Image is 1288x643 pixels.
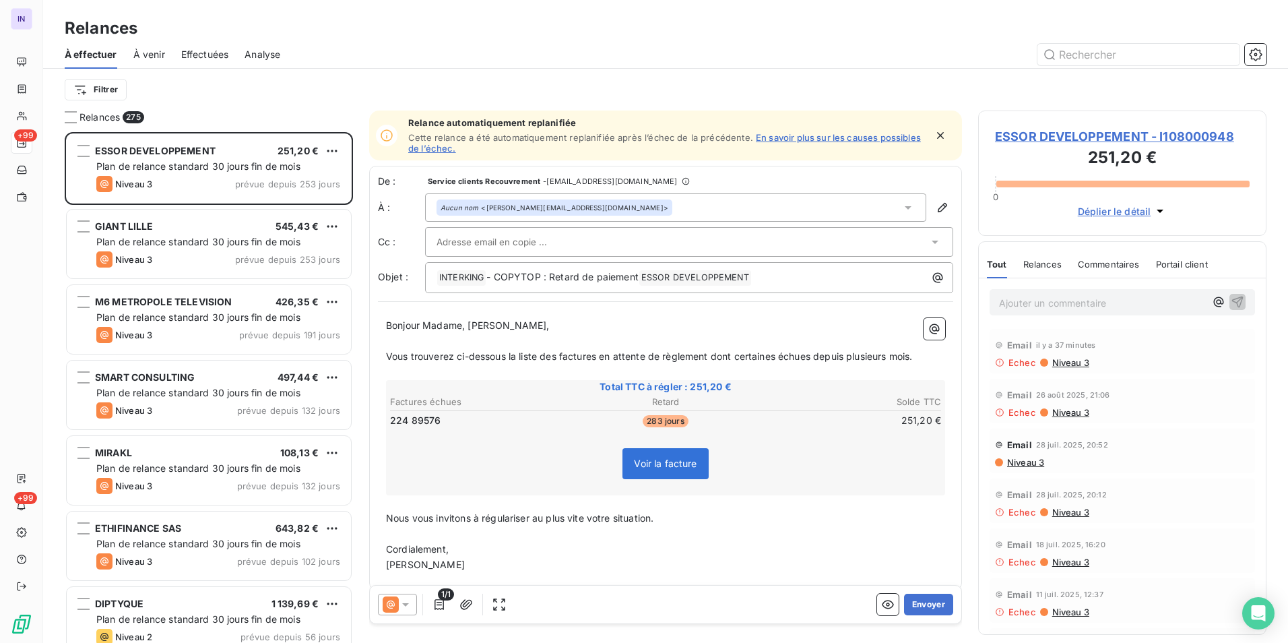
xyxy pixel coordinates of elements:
span: prévue depuis 132 jours [237,481,340,491]
span: 28 juil. 2025, 20:52 [1036,441,1108,449]
div: IN [11,8,32,30]
span: Niveau 3 [1051,607,1089,617]
span: 1 139,69 € [271,598,319,609]
span: Echec [1008,557,1036,568]
span: Plan de relance standard 30 jours fin de mois [96,160,300,172]
span: À venir [133,48,165,61]
span: il y a 37 minutes [1036,341,1096,349]
span: ESSOR DEVELOPPEMENT - I108000948 [995,127,1250,146]
span: prévue depuis 132 jours [237,405,340,416]
span: Relances [1023,259,1062,270]
button: Filtrer [65,79,127,100]
span: Echec [1008,407,1036,418]
span: Niveau 2 [115,632,152,642]
div: <[PERSON_NAME][EMAIL_ADDRESS][DOMAIN_NAME]> [441,203,668,212]
span: Niveau 3 [115,481,152,491]
span: Niveau 3 [1051,357,1089,368]
button: Déplier le détail [1074,204,1171,219]
span: prévue depuis 102 jours [237,556,340,567]
span: Email [1007,439,1032,450]
span: [PERSON_NAME] [386,559,465,570]
span: Commentaires [1078,259,1140,270]
span: +99 [14,129,37,142]
span: Vous trouverez ci-dessous la liste des factures en attente de règlement dont certaines échues dep... [386,350,912,362]
span: Email [1007,489,1032,500]
span: Plan de relance standard 30 jours fin de mois [96,311,300,323]
span: Plan de relance standard 30 jours fin de mois [96,462,300,474]
span: Niveau 3 [1051,407,1089,418]
span: Bonjour Madame, [PERSON_NAME], [386,319,550,331]
h3: Relances [65,16,137,40]
span: Email [1007,390,1032,400]
span: Echec [1008,607,1036,617]
span: Déplier le détail [1078,204,1151,218]
span: - COPYTOP : Retard de paiement [486,271,639,282]
span: SMART CONSULTING [95,371,195,383]
span: Cordialement, [386,543,449,555]
img: Logo LeanPay [11,613,32,635]
span: Niveau 3 [115,556,152,567]
span: Portail client [1156,259,1208,270]
span: 426,35 € [276,296,319,307]
span: Plan de relance standard 30 jours fin de mois [96,538,300,549]
span: 224 89576 [390,414,441,427]
span: Relance automatiquement replanifiée [408,117,926,128]
span: Niveau 3 [115,179,152,189]
h3: 251,20 € [995,146,1250,173]
span: Tout [987,259,1007,270]
span: ETHIFINANCE SAS [95,522,181,534]
span: Email [1007,539,1032,550]
span: Service clients Recouvrement [428,177,540,185]
label: À : [378,201,425,214]
a: En savoir plus sur les causes possibles de l’échec. [408,132,921,154]
span: Analyse [245,48,280,61]
span: 497,44 € [278,371,319,383]
span: 1/1 [438,588,454,601]
span: M6 METROPOLE TELEVISION [95,296,232,307]
span: - [EMAIL_ADDRESS][DOMAIN_NAME] [543,177,677,185]
span: 11 juil. 2025, 12:37 [1036,590,1103,599]
td: 251,20 € [759,413,942,428]
th: Factures échues [389,395,573,409]
span: Email [1007,589,1032,600]
span: 18 juil. 2025, 16:20 [1036,541,1105,549]
span: 108,13 € [280,447,319,458]
span: Relances [79,111,120,124]
div: grid [65,132,353,643]
th: Retard [574,395,757,409]
span: Objet : [378,271,408,282]
span: 26 août 2025, 21:06 [1036,391,1110,399]
span: 251,20 € [278,145,319,156]
span: Total TTC à régler : 251,20 € [388,380,943,394]
span: Plan de relance standard 30 jours fin de mois [96,236,300,247]
span: Plan de relance standard 30 jours fin de mois [96,387,300,398]
span: Niveau 3 [115,254,152,265]
span: Nous vous invitons à régulariser au plus vite votre situation. [386,512,653,524]
span: DIPTYQUE [95,598,143,609]
span: prévue depuis 253 jours [235,179,340,189]
span: GIANT LILLE [95,220,154,232]
th: Solde TTC [759,395,942,409]
span: ESSOR DEVELOPPEMENT [639,270,751,286]
span: Email [1007,340,1032,350]
span: MIRAKL [95,447,132,458]
span: ESSOR DEVELOPPEMENT [95,145,216,156]
span: À effectuer [65,48,117,61]
span: Cette relance a été automatiquement replanifiée après l’échec de la précédente. [408,132,753,143]
span: 0 [993,191,998,202]
span: 643,82 € [276,522,319,534]
span: 275 [123,111,143,123]
span: prévue depuis 191 jours [239,330,340,340]
span: INTERKING [437,270,486,286]
span: prévue depuis 253 jours [235,254,340,265]
span: De : [378,175,425,188]
span: Niveau 3 [1051,557,1089,568]
span: Niveau 3 [115,330,152,340]
span: 28 juil. 2025, 20:12 [1036,491,1107,499]
span: Plan de relance standard 30 jours fin de mois [96,613,300,625]
label: Cc : [378,235,425,249]
input: Rechercher [1037,44,1239,65]
span: Niveau 3 [115,405,152,416]
span: Niveau 3 [1051,507,1089,518]
span: prévue depuis 56 jours [240,632,340,642]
